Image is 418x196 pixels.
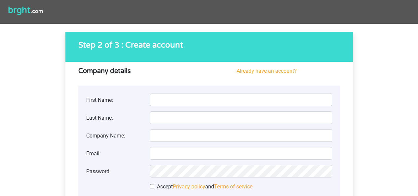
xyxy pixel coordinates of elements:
label: Email: [86,150,101,158]
a: Already have an account? [237,68,297,74]
a: brght .com [8,7,43,14]
h4: Step 2 of 3 : Create account [78,41,348,50]
tspan: brght [8,5,30,15]
label: First Name: [86,96,113,104]
label: Last Name: [86,114,113,122]
a: Privacy policy [173,183,205,190]
a: Terms of service [214,183,252,190]
tspan: .com [31,8,43,15]
div: Accept and [150,183,332,191]
label: Password: [86,168,111,176]
label: Company Name: [86,132,125,140]
h5: Company details [78,67,227,75]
